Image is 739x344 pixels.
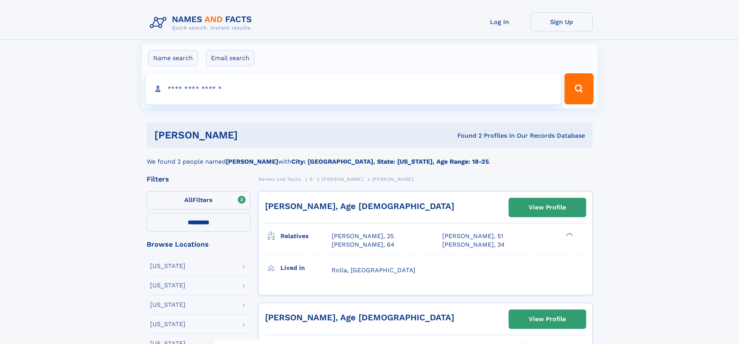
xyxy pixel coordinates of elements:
[509,310,586,328] a: View Profile
[322,174,363,184] a: [PERSON_NAME]
[258,174,301,184] a: Names and Facts
[147,176,251,183] div: Filters
[150,302,185,308] div: [US_STATE]
[509,198,586,217] a: View Profile
[147,12,258,33] img: Logo Names and Facts
[154,130,348,140] h1: [PERSON_NAME]
[442,240,505,249] a: [PERSON_NAME], 34
[531,12,593,31] a: Sign Up
[529,310,566,328] div: View Profile
[280,261,332,275] h3: Lived in
[148,50,198,66] label: Name search
[310,174,313,184] a: S
[150,263,185,269] div: [US_STATE]
[332,232,394,240] a: [PERSON_NAME], 25
[332,240,395,249] a: [PERSON_NAME], 64
[265,313,454,322] a: [PERSON_NAME], Age [DEMOGRAPHIC_DATA]
[529,199,566,216] div: View Profile
[372,176,414,182] span: [PERSON_NAME]
[147,191,251,210] label: Filters
[147,148,593,166] div: We found 2 people named with .
[206,50,254,66] label: Email search
[226,158,278,165] b: [PERSON_NAME]
[291,158,489,165] b: City: [GEOGRAPHIC_DATA], State: [US_STATE], Age Range: 18-25
[147,241,251,248] div: Browse Locations
[265,201,454,211] a: [PERSON_NAME], Age [DEMOGRAPHIC_DATA]
[469,12,531,31] a: Log In
[442,232,503,240] a: [PERSON_NAME], 51
[322,176,363,182] span: [PERSON_NAME]
[150,282,185,289] div: [US_STATE]
[348,131,585,140] div: Found 2 Profiles In Our Records Database
[150,321,185,327] div: [US_STATE]
[564,232,573,237] div: ❯
[310,176,313,182] span: S
[332,266,415,274] span: Rolla, [GEOGRAPHIC_DATA]
[564,73,593,104] button: Search Button
[280,230,332,243] h3: Relatives
[146,73,561,104] input: search input
[184,196,192,204] span: All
